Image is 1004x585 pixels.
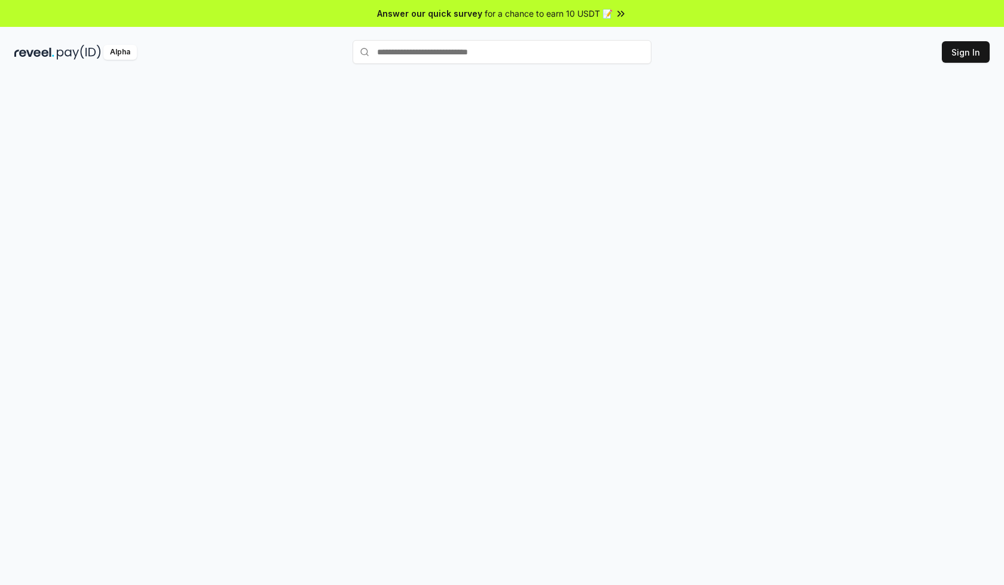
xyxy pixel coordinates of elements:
[942,41,990,63] button: Sign In
[14,45,54,60] img: reveel_dark
[485,7,613,20] span: for a chance to earn 10 USDT 📝
[57,45,101,60] img: pay_id
[103,45,137,60] div: Alpha
[377,7,482,20] span: Answer our quick survey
